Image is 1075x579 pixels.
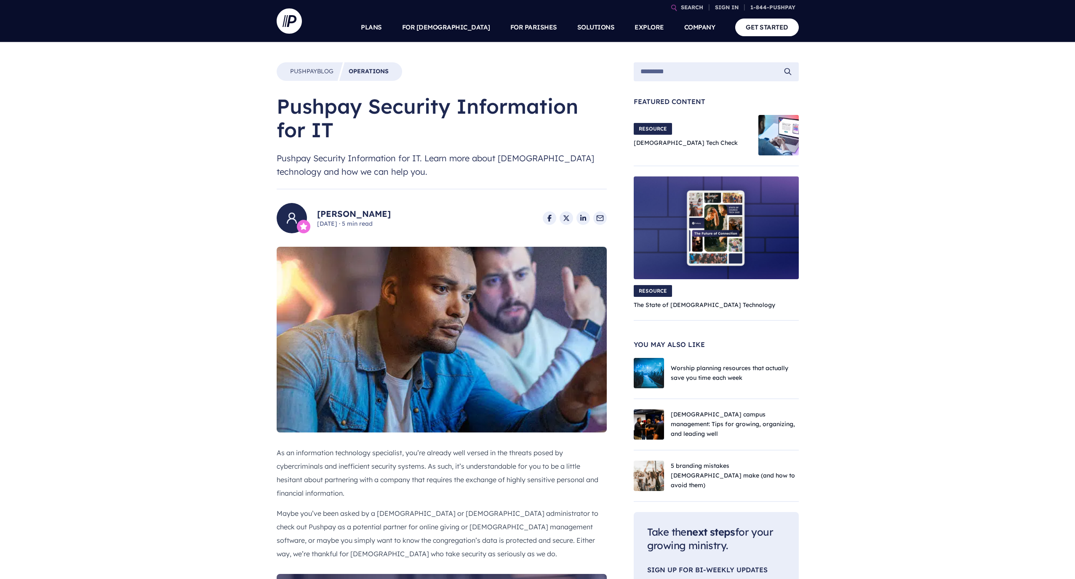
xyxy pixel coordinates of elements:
[671,364,788,382] a: Worship planning resources that actually save you time each week
[317,208,391,220] a: [PERSON_NAME]
[290,67,317,75] span: Pushpay
[634,301,775,309] a: The State of [DEMOGRAPHIC_DATA] Technology
[686,526,735,538] span: next steps
[634,139,738,147] a: [DEMOGRAPHIC_DATA] Tech Check
[339,220,340,227] span: ·
[735,19,799,36] a: GET STARTED
[684,13,715,42] a: COMPANY
[634,285,672,297] span: RESOURCE
[402,13,490,42] a: FOR [DEMOGRAPHIC_DATA]
[577,13,615,42] a: SOLUTIONS
[317,220,391,228] span: [DATE] 5 min read
[543,211,556,225] a: Share on Facebook
[634,123,672,135] span: RESOURCE
[671,462,795,489] a: 5 branding mistakes [DEMOGRAPHIC_DATA] make (and how to avoid them)
[647,526,773,552] span: Take the for your growing ministry.
[758,115,799,155] img: Church Tech Check Blog Hero Image
[510,13,557,42] a: FOR PARISHES
[576,211,590,225] a: Share on LinkedIn
[593,211,607,225] a: Share via Email
[290,67,333,76] a: PushpayBlog
[361,13,382,42] a: PLANS
[277,94,607,141] h1: Pushpay Security Information for IT
[277,152,607,179] span: Pushpay Security Information for IT. Learn more about [DEMOGRAPHIC_DATA] technology and how we ca...
[635,13,664,42] a: EXPLORE
[560,211,573,225] a: Share on X
[671,411,795,438] a: [DEMOGRAPHIC_DATA] campus management: Tips for growing, organizing, and leading well
[634,98,799,105] span: Featured Content
[647,566,785,573] p: SIGN UP FOR Bi-Weekly Updates
[634,341,799,348] span: You May Also Like
[277,507,607,560] p: Maybe you’ve been asked by a [DEMOGRAPHIC_DATA] or [DEMOGRAPHIC_DATA] administrator to check out ...
[349,67,389,76] a: Operations
[277,446,607,500] p: As an information technology specialist, you’re already well versed in the threats posed by cyber...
